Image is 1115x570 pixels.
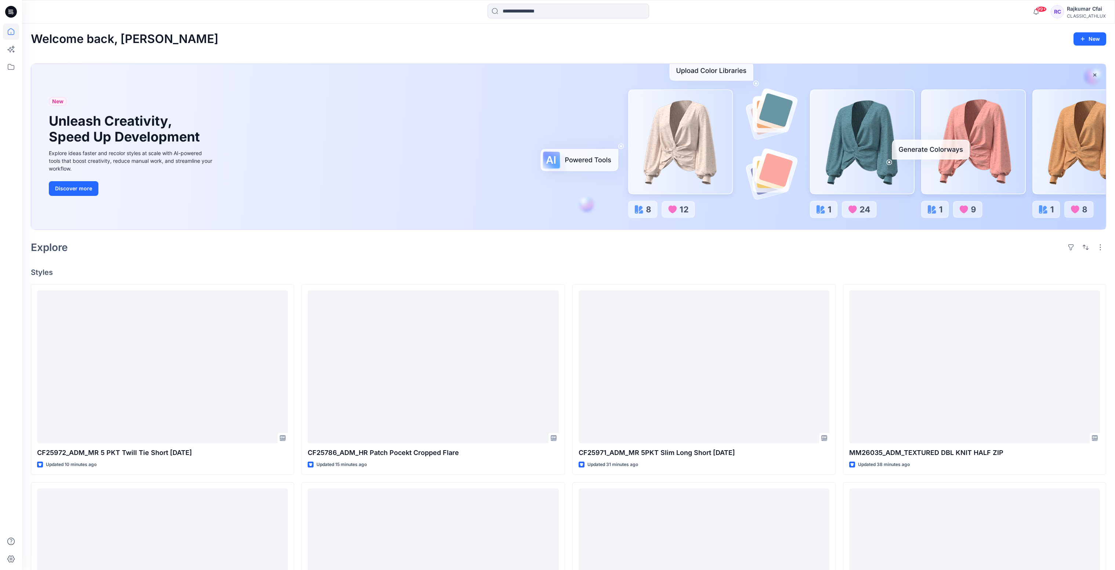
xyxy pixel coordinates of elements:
[46,461,97,469] p: Updated 10 minutes ago
[858,461,910,469] p: Updated 38 minutes ago
[1067,13,1106,19] div: CLASSIC_ATHLUX
[1036,6,1047,12] span: 99+
[49,181,98,196] button: Discover more
[308,448,558,458] p: CF25786_ADM_HR Patch Pocekt Cropped Flare
[849,448,1100,458] p: MM26035_ADM_TEXTURED DBL KNIT HALF ZIP
[49,181,214,196] a: Discover more
[49,149,214,172] div: Explore ideas faster and recolor styles at scale with AI-powered tools that boost creativity, red...
[579,448,829,458] p: CF25971_ADM_MR 5PKT Slim Long Short [DATE]
[1074,32,1106,46] button: New
[587,461,638,469] p: Updated 31 minutes ago
[52,97,64,106] span: New
[31,32,218,46] h2: Welcome back, [PERSON_NAME]
[49,113,203,145] h1: Unleash Creativity, Speed Up Development
[1051,5,1064,18] div: RC
[316,461,367,469] p: Updated 15 minutes ago
[1067,4,1106,13] div: Rajkumar Cfai
[31,241,68,253] h2: Explore
[37,448,288,458] p: CF25972_ADM_MR 5 PKT Twill Tie Short [DATE]
[31,268,1106,277] h4: Styles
